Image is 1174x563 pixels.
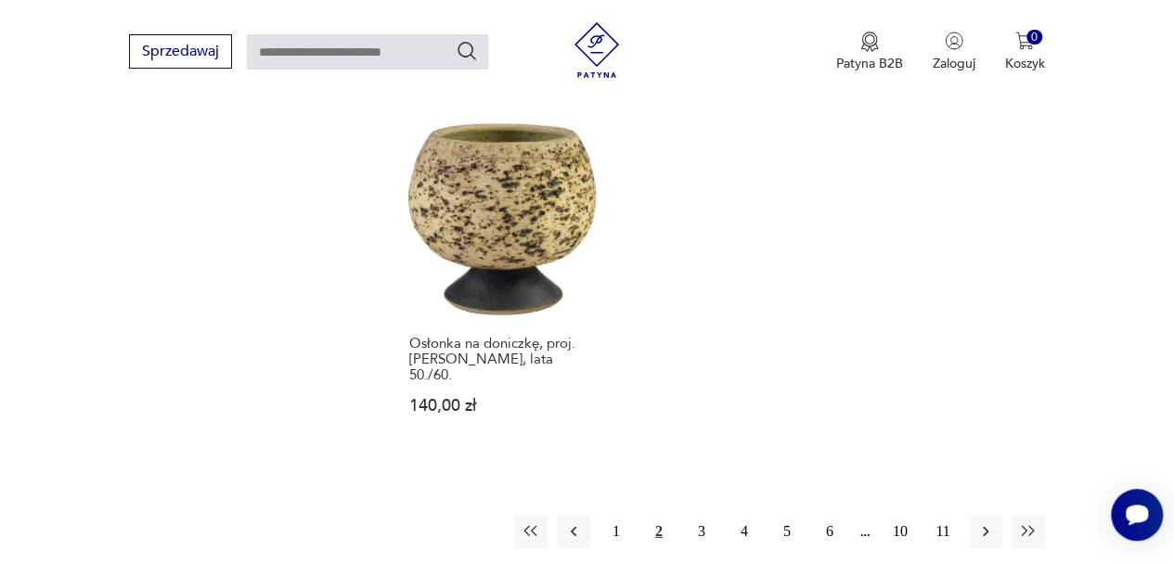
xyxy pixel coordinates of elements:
[401,120,603,451] a: Osłonka na doniczkę, proj. P. Groeneveldt, Dania, lata 50./60.Osłonka na doniczkę, proj. [PERSON_...
[1111,489,1163,541] iframe: Smartsupp widget button
[860,32,879,52] img: Ikona medalu
[926,515,960,548] button: 11
[129,34,232,69] button: Sprzedawaj
[409,398,595,414] p: 140,00 zł
[1015,32,1034,50] img: Ikona koszyka
[770,515,804,548] button: 5
[836,32,903,72] button: Patyna B2B
[813,515,846,548] button: 6
[945,32,963,50] img: Ikonka użytkownika
[685,515,718,548] button: 3
[933,55,975,72] p: Zaloguj
[569,22,625,78] img: Patyna - sklep z meblami i dekoracjami vintage
[884,515,917,548] button: 10
[129,46,232,59] a: Sprzedawaj
[836,55,903,72] p: Patyna B2B
[409,336,595,383] h3: Osłonka na doniczkę, proj. [PERSON_NAME], lata 50./60.
[933,32,975,72] button: Zaloguj
[1026,30,1042,45] div: 0
[728,515,761,548] button: 4
[600,515,633,548] button: 1
[1005,55,1045,72] p: Koszyk
[836,32,903,72] a: Ikona medaluPatyna B2B
[1005,32,1045,72] button: 0Koszyk
[456,40,478,62] button: Szukaj
[642,515,676,548] button: 2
